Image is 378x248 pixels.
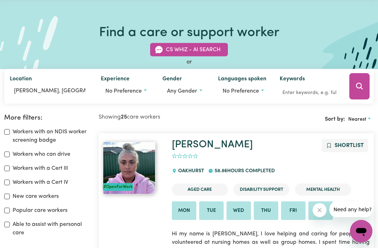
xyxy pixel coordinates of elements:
span: No preference [105,88,142,94]
div: add rating by typing an integer from 0 to 5 or pressing arrow keys [172,152,198,160]
label: Languages spoken [218,74,266,84]
label: Location [10,74,32,84]
button: Add to shortlist [322,139,368,152]
div: 58.86 hours completed [208,162,279,181]
label: Experience [101,74,129,84]
button: Sort search results [345,114,374,125]
label: Able to assist with personal care [13,220,90,237]
li: Mental Health [295,183,351,196]
a: [PERSON_NAME] [172,140,253,150]
div: or [4,58,374,66]
a: Whitney#OpenForWork [103,142,163,194]
span: Shortlist [335,143,364,148]
li: Available on Fri [281,201,306,220]
img: View Whitney's profile [103,142,155,194]
label: Gender [162,74,182,84]
h1: Find a care or support worker [99,25,279,41]
span: Sort by: [325,116,345,122]
label: Workers who can drive [13,150,70,159]
button: Worker gender preference [162,84,206,98]
li: Aged Care [172,183,228,196]
input: Enter keywords, e.g. full name, interests [280,87,339,98]
iframe: Close message [313,203,327,217]
span: No preference [223,88,259,94]
li: Available on Wed [226,201,251,220]
li: Available on Thu [254,201,278,220]
label: Keywords [280,74,305,84]
iframe: Message from company [329,202,372,217]
div: #OpenForWork [103,183,133,191]
h2: Showing care workers [99,114,236,121]
button: Worker experience options [101,84,151,98]
label: New care workers [13,192,59,201]
iframe: Button to launch messaging window [350,220,372,242]
li: Disability Support [233,183,289,196]
li: Available on Tue [199,201,224,220]
button: CS Whiz - AI Search [150,43,228,56]
input: Enter a suburb [10,84,90,97]
label: Popular care workers [13,206,68,215]
label: Workers with an NDIS worker screening badge [13,128,90,145]
span: Nearest [348,117,366,122]
label: Workers with a Cert III [13,164,68,173]
span: Any gender [167,88,197,94]
button: Search [349,73,370,99]
div: OAKHURST [172,162,208,181]
b: 25 [121,114,127,120]
label: Workers with a Cert IV [13,178,68,187]
button: Worker language preferences [218,84,268,98]
h2: More filters: [4,114,90,122]
li: Available on Sat [308,201,333,220]
li: Available on Mon [172,201,196,220]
